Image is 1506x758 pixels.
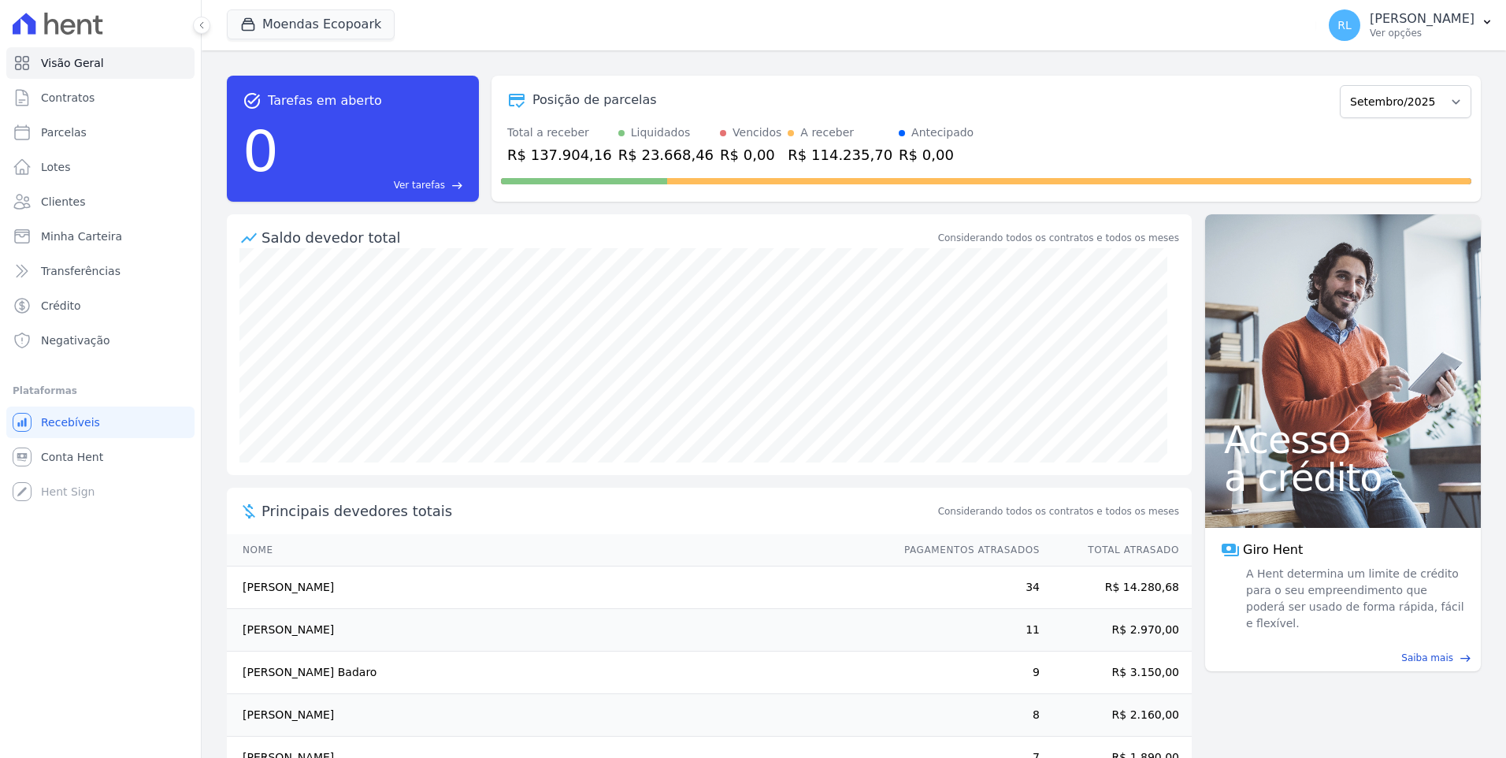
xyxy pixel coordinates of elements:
td: R$ 3.150,00 [1040,652,1192,694]
div: R$ 137.904,16 [507,144,612,165]
a: Saiba mais east [1215,651,1471,665]
a: Transferências [6,255,195,287]
td: 34 [889,567,1040,609]
td: 8 [889,694,1040,737]
th: Pagamentos Atrasados [889,534,1040,567]
div: Total a receber [507,124,612,141]
span: Transferências [41,263,121,279]
div: R$ 23.668,46 [618,144,714,165]
span: Giro Hent [1243,541,1303,559]
div: Vencidos [733,124,781,141]
span: Visão Geral [41,55,104,71]
span: Principais devedores totais [262,500,935,522]
a: Visão Geral [6,47,195,79]
div: Considerando todos os contratos e todos os meses [938,231,1179,245]
a: Conta Hent [6,441,195,473]
div: Antecipado [911,124,974,141]
div: R$ 0,00 [720,144,781,165]
div: Saldo devedor total [262,227,935,248]
span: A Hent determina um limite de crédito para o seu empreendimento que poderá ser usado de forma ráp... [1243,566,1465,632]
span: Minha Carteira [41,229,122,244]
button: RL [PERSON_NAME] Ver opções [1316,3,1506,47]
span: east [1460,652,1471,664]
a: Lotes [6,151,195,183]
span: Ver tarefas [394,178,445,192]
td: 9 [889,652,1040,694]
td: [PERSON_NAME] Badaro [227,652,889,694]
span: Clientes [41,194,85,210]
td: R$ 14.280,68 [1040,567,1192,609]
span: Negativação [41,333,110,348]
span: Lotes [41,159,71,175]
td: R$ 2.970,00 [1040,609,1192,652]
span: east [451,180,463,191]
div: R$ 0,00 [899,144,974,165]
span: RL [1337,20,1352,31]
button: Moendas Ecopoark [227,9,395,39]
span: Acesso [1224,421,1462,459]
span: Tarefas em aberto [268,91,382,110]
span: Considerando todos os contratos e todos os meses [938,504,1179,518]
div: Plataformas [13,381,188,400]
a: Crédito [6,290,195,321]
td: [PERSON_NAME] [227,609,889,652]
a: Parcelas [6,117,195,148]
span: a crédito [1224,459,1462,496]
a: Clientes [6,186,195,217]
span: Parcelas [41,124,87,140]
span: Recebíveis [41,414,100,430]
div: R$ 114.235,70 [788,144,892,165]
span: Contratos [41,90,95,106]
a: Negativação [6,325,195,356]
th: Nome [227,534,889,567]
td: [PERSON_NAME] [227,694,889,737]
td: 11 [889,609,1040,652]
td: [PERSON_NAME] [227,567,889,609]
a: Recebíveis [6,407,195,438]
a: Contratos [6,82,195,113]
a: Ver tarefas east [285,178,463,192]
span: task_alt [243,91,262,110]
a: Minha Carteira [6,221,195,252]
div: Posição de parcelas [532,91,657,110]
p: Ver opções [1370,27,1474,39]
span: Crédito [41,298,81,314]
div: Liquidados [631,124,691,141]
span: Saiba mais [1401,651,1453,665]
div: 0 [243,110,279,192]
div: A receber [800,124,854,141]
span: Conta Hent [41,449,103,465]
th: Total Atrasado [1040,534,1192,567]
p: [PERSON_NAME] [1370,11,1474,27]
td: R$ 2.160,00 [1040,694,1192,737]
